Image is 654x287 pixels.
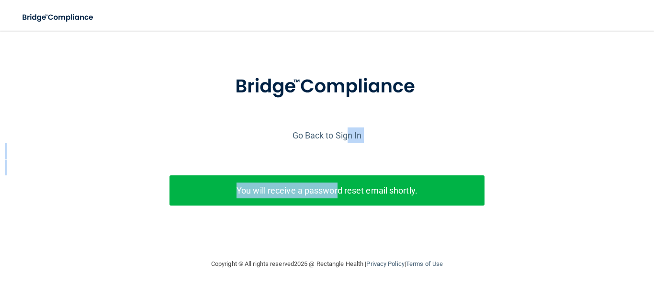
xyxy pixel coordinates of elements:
p: You will receive a password reset email shortly. [177,183,477,198]
div: Copyright © All rights reserved 2025 @ Rectangle Health | | [152,249,502,279]
a: Terms of Use [406,260,443,267]
iframe: Drift Widget Chat Controller [606,221,643,257]
img: bridge_compliance_login_screen.278c3ca4.svg [215,62,439,112]
a: Go Back to Sign In [293,130,362,140]
a: Privacy Policy [366,260,404,267]
img: bridge_compliance_login_screen.278c3ca4.svg [14,8,102,27]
